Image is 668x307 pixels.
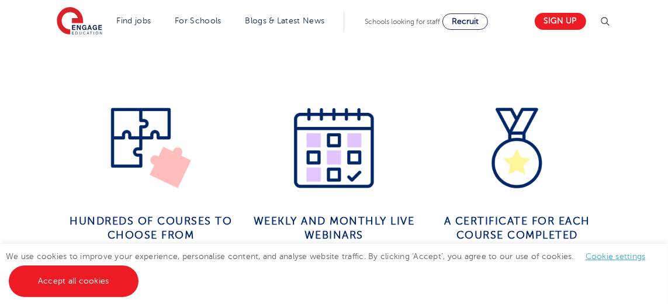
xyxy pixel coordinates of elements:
[586,252,646,261] a: Cookie settings
[9,265,139,297] a: Accept all cookies
[6,252,657,285] span: We use cookies to improve your experience, personalise content, and analyse website traffic. By c...
[245,16,325,25] a: Blogs & Latest News
[57,7,102,36] img: Engage Education
[365,18,440,26] span: Schools looking for staff
[70,215,232,241] span: Hundreds of courses to choose from
[117,16,151,25] a: Find jobs
[452,17,479,26] span: Recruit
[254,215,415,241] strong: Weekly and Monthly live webinars
[535,13,586,30] a: Sign up
[175,16,221,25] a: For Schools
[444,215,590,241] strong: A certificate for each course completed
[442,13,488,30] a: Recruit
